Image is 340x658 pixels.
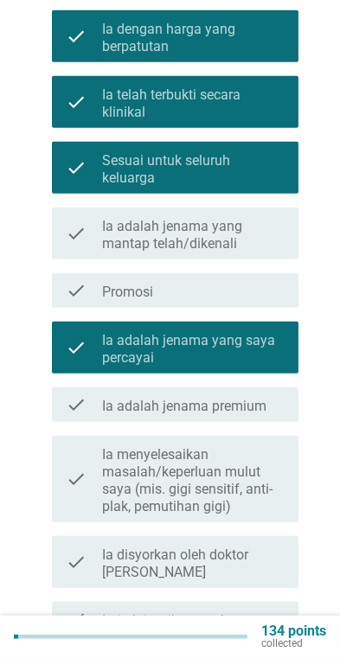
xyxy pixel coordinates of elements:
[102,86,285,121] label: Ia telah terbukti secara klinikal
[102,612,243,629] label: Lain-lain, sila nyatakan
[102,152,285,187] label: Sesuai untuk seluruh keluarga
[102,398,266,415] label: Ia adalah jenama premium
[102,21,285,55] label: Ia dengan harga yang berpatutan
[102,218,285,252] label: Ia adalah jenama yang mantap telah/dikenali
[66,83,87,121] i: check
[66,543,87,581] i: check
[66,609,87,629] i: check
[66,394,87,415] i: check
[66,329,87,367] i: check
[102,332,285,367] label: Ia adalah jenama yang saya percayai
[66,214,87,252] i: check
[66,17,87,55] i: check
[66,149,87,187] i: check
[261,637,326,649] p: collected
[102,284,153,301] label: Promosi
[66,280,87,301] i: check
[102,446,285,515] label: Ia menyelesaikan masalah/keperluan mulut saya (mis. gigi sensitif, anti-plak, pemutihan gigi)
[102,546,285,581] label: Ia disyorkan oleh doktor [PERSON_NAME]
[66,443,87,515] i: check
[261,625,326,637] p: 134 points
